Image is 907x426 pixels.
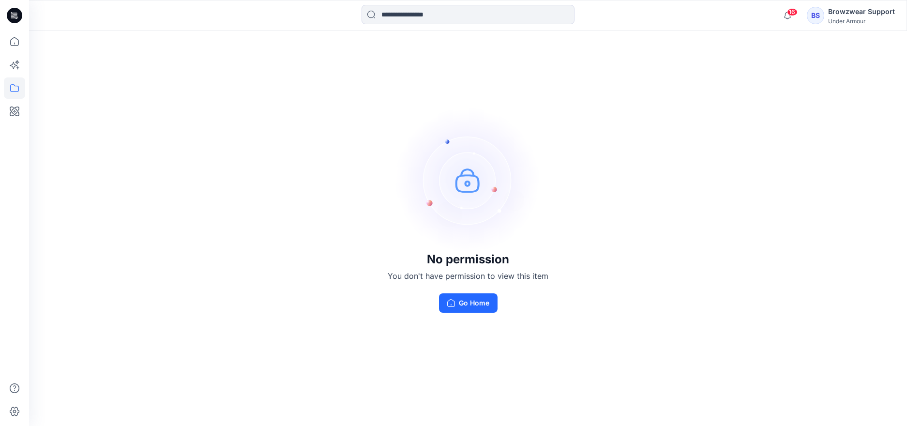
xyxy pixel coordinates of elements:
[395,107,541,253] img: no-perm.svg
[388,253,548,266] h3: No permission
[787,8,798,16] span: 16
[828,17,895,25] div: Under Armour
[388,270,548,282] p: You don't have permission to view this item
[807,7,824,24] div: BS
[828,6,895,17] div: Browzwear Support
[439,293,498,313] button: Go Home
